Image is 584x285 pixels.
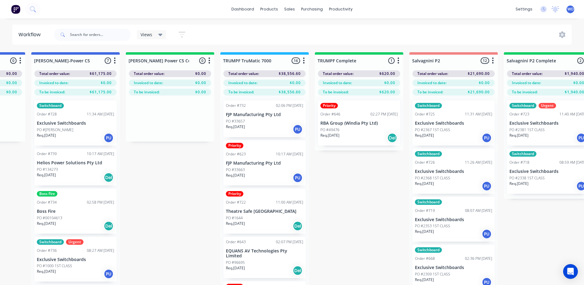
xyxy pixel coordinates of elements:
div: Switchboard [37,103,64,108]
div: SwitchboardOrder #72511:31 AM [DATE]Exclusive SwitchboardsPO #2367 1ST CLASSReq.[DATE]PU [412,100,495,146]
div: 11:00 AM [DATE] [276,200,303,205]
p: PO #96695 [226,260,245,265]
div: PU [104,269,114,279]
div: Order #726 [415,160,435,165]
span: $21,690.00 [468,89,490,95]
span: Total order value: [228,71,259,76]
div: sales [281,5,298,14]
span: To be invoiced: [134,89,160,95]
p: PO #2353 1ST CLASS [415,223,450,229]
div: Switchboard [37,239,64,245]
p: PO #[PERSON_NAME] [37,127,73,133]
span: To be invoiced: [39,89,65,95]
div: 02:58 PM [DATE] [87,200,114,205]
span: To be invoiced: [417,89,443,95]
span: To be invoiced: [228,89,254,95]
p: Exclusive Switchboards [415,169,492,174]
div: PriorityOrder #64602:27 PM [DATE]RBA Group (Windia Pty Ltd)PO #49476Req.[DATE]Del [318,100,400,146]
p: PO #00104613 [37,215,62,221]
div: Switchboard [415,103,442,108]
div: Order #725 [415,111,435,117]
div: PriorityOrder #62310:17 AM [DATE]FJP Manufacturing Pty LtdPO #33663Req.[DATE]PU [223,140,306,185]
div: Switchboard [509,151,536,157]
div: Order #723 [509,111,529,117]
div: Del [104,221,114,231]
div: SwitchboardUrgentOrder #73608:27 AM [DATE]Exclusive SwitchboardsPO #1000 1ST CLASSReq.[DATE]PU [34,237,117,282]
p: Exclusive Switchboards [415,121,492,126]
span: Total order value: [323,71,354,76]
p: Req. [DATE] [415,181,434,186]
div: 02:07 PM [DATE] [276,239,303,245]
p: PO #49476 [320,127,339,133]
p: Req. [DATE] [226,124,245,130]
div: Order #623 [226,151,246,157]
div: Order #643 [226,239,246,245]
div: Order #728 [37,111,57,117]
div: Order #719 [415,208,435,213]
div: Switchboard [415,247,442,253]
p: PO #2368 1ST CLASS [415,175,450,181]
p: RBA Group (Windia Pty Ltd) [320,121,398,126]
div: SwitchboardOrder #71908:07 AM [DATE]Exclusive SwitchboardsPO #2353 1ST CLASSReq.[DATE]PU [412,197,495,242]
div: PriorityOrder #72211:00 AM [DATE]Theatre Safe [GEOGRAPHIC_DATA]PO #1644Req.[DATE]Del [223,189,306,234]
div: Urgent [539,103,556,108]
p: Boss Fire [37,209,114,214]
p: EQUANS AV Technologies Pty Limited [226,248,303,259]
span: Invoiced to date: [512,80,541,86]
div: 11:26 AM [DATE] [465,160,492,165]
div: 11:31 AM [DATE] [465,111,492,117]
span: WO [567,6,574,12]
span: Total order value: [134,71,164,76]
span: $0.00 [6,71,17,76]
div: 11:34 AM [DATE] [87,111,114,117]
div: Boss Fire [37,191,57,197]
p: FJP Manufacturing Pty Ltd [226,112,303,117]
div: SwitchboardOrder #72611:26 AM [DATE]Exclusive SwitchboardsPO #2368 1ST CLASSReq.[DATE]PU [412,149,495,194]
div: Order #73910:17 AM [DATE]Helios Power Solutions Pty LtdPO #134273Req.[DATE]Del [34,149,117,185]
p: Req. [DATE] [37,172,56,178]
p: Req. [DATE] [226,221,245,226]
div: 10:17 AM [DATE] [87,151,114,157]
p: Exclusive Switchboards [37,121,114,126]
div: Boss FireOrder #73402:58 PM [DATE]Boss FirePO #00104613Req.[DATE]Del [34,189,117,234]
div: Priority [226,143,243,148]
div: PU [293,124,303,134]
div: 02:36 PM [DATE] [465,256,492,261]
div: productivity [326,5,356,14]
div: PU [482,181,492,191]
div: Order #668 [415,256,435,261]
div: Open Intercom Messenger [563,264,578,279]
p: PO #2381 1ST CLASS [509,127,545,133]
span: To be invoiced: [512,89,538,95]
span: $0.00 [195,71,206,76]
div: Order #734 [37,200,57,205]
div: purchasing [298,5,326,14]
p: Req. [DATE] [415,277,434,283]
p: PO #1000 1ST CLASS [37,263,72,269]
div: Order #646 [320,111,340,117]
p: Exclusive Switchboards [415,217,492,222]
span: $61,175.00 [90,71,112,76]
div: Switchboard [509,103,536,108]
span: $0.00 [195,89,206,95]
p: FJP Manufacturing Pty Ltd [226,161,303,166]
p: PO #33657 [226,119,245,124]
div: 08:07 AM [DATE] [465,208,492,213]
div: Del [387,133,397,143]
div: Urgent [66,239,83,245]
div: Del [104,173,114,182]
div: Priority [320,103,338,108]
span: Invoiced to date: [134,80,163,86]
span: $0.00 [195,80,206,86]
div: Priority [226,191,243,197]
span: $38,556.60 [279,89,301,95]
div: Order #739 [37,151,57,157]
div: Del [293,221,303,231]
div: Order #73202:06 PM [DATE]FJP Manufacturing Pty LtdPO #33657Req.[DATE]PU [223,100,306,137]
div: 08:27 AM [DATE] [87,248,114,253]
p: Req. [DATE] [37,221,56,226]
div: PU [482,133,492,143]
p: PO #2338 1ST CLASS [509,175,545,181]
span: To be invoiced: [323,89,349,95]
p: Theatre Safe [GEOGRAPHIC_DATA] [226,209,303,214]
